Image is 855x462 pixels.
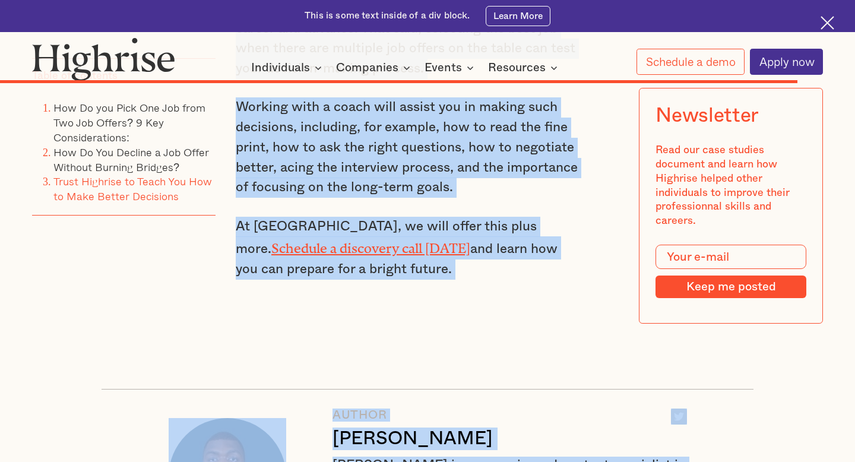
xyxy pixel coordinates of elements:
[271,241,470,249] a: Schedule a discovery call [DATE]
[488,61,546,75] div: Resources
[336,61,398,75] div: Companies
[53,173,212,204] a: Trust Highrise to Teach You How to Make Better Decisions
[656,104,759,127] div: Newsletter
[488,61,561,75] div: Resources
[656,245,806,269] input: Your e-mail
[656,143,806,229] div: Read our case studies document and learn how Highrise helped other individuals to improve their p...
[251,61,310,75] div: Individuals
[236,97,581,198] p: Working with a coach will assist you in making such decisions, including, for example, how to rea...
[251,61,325,75] div: Individuals
[332,409,493,422] div: AUTHOR
[53,143,209,175] a: How Do You Decline a Job Offer Without Burning Bridges?
[486,6,550,27] a: Learn More
[636,49,744,75] a: Schedule a demo
[425,61,477,75] div: Events
[336,61,414,75] div: Companies
[671,409,687,425] img: Twitter logo
[305,10,470,22] div: This is some text inside of a div block.
[425,61,462,75] div: Events
[750,49,823,75] a: Apply now
[236,217,581,280] p: At [GEOGRAPHIC_DATA], we will offer this plus more. and learn how you can prepare for a bright fu...
[656,276,806,298] input: Keep me posted
[32,37,175,81] img: Highrise logo
[332,428,493,450] div: [PERSON_NAME]
[53,99,205,145] a: How Do you Pick One Job from Two Job Offers? 9 Key Considerations:
[821,16,834,30] img: Cross icon
[656,245,806,298] form: Modal Form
